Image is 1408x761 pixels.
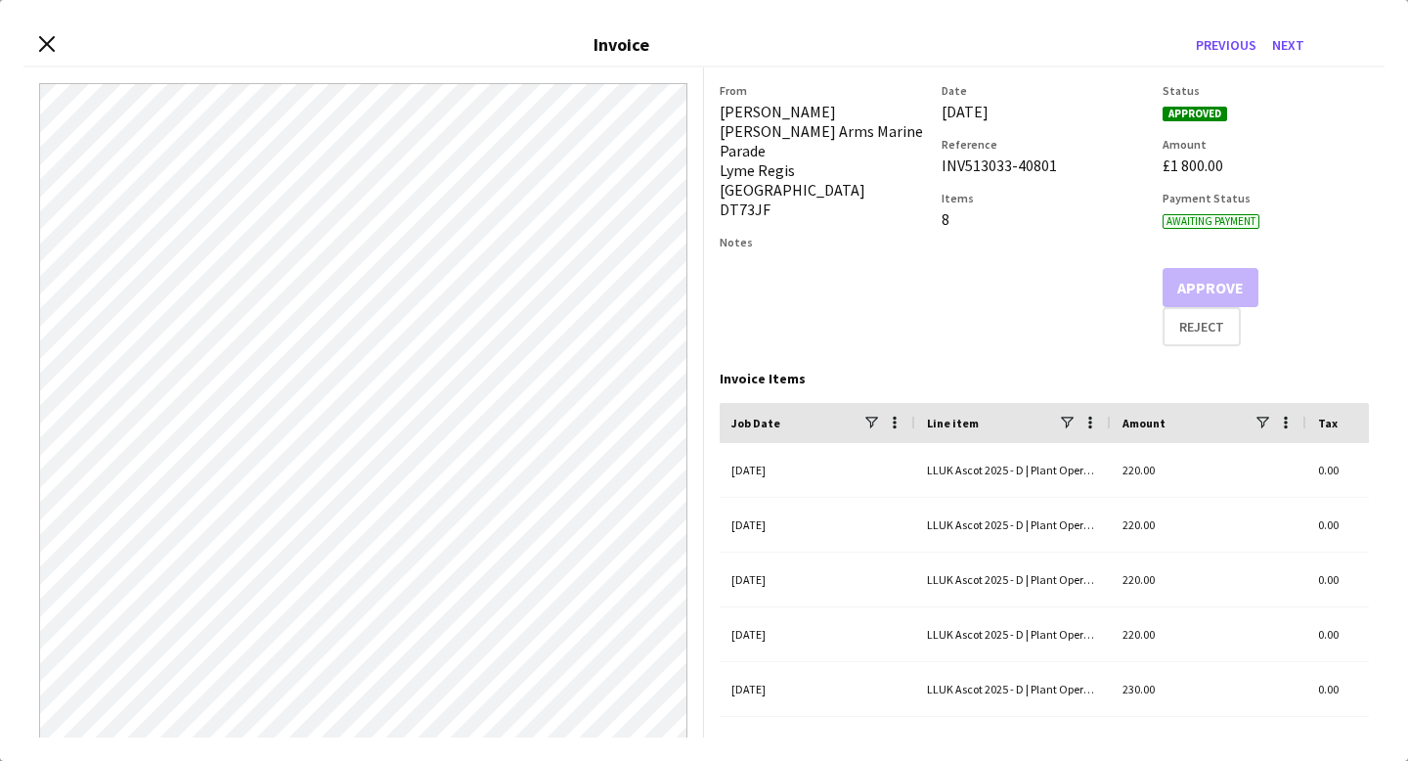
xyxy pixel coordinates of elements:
div: [DATE] [720,553,915,606]
span: Amount [1122,416,1166,430]
div: 220.00 [1111,443,1306,497]
h3: Notes [720,235,926,249]
h3: Status [1163,83,1369,98]
span: Awaiting payment [1163,214,1259,229]
h3: Items [942,191,1148,205]
h3: From [720,83,926,98]
div: [DATE] [720,607,915,661]
div: 220.00 [1111,607,1306,661]
div: LLUK Ascot 2025 - D | Plant Operator (salary) [915,498,1111,552]
div: Invoice Items [720,370,1369,387]
div: INV513033-40801 [942,156,1148,175]
div: [DATE] [720,443,915,497]
div: 220.00 [1111,553,1306,606]
button: Reject [1163,307,1241,346]
div: 230.00 [1111,662,1306,716]
div: LLUK Ascot 2025 - D | Plant Operator (salary) [915,553,1111,606]
div: £1 800.00 [1163,156,1369,175]
span: Tax [1318,416,1338,430]
div: LLUK Ascot 2025 - D | Plant Operator (salary) [915,443,1111,497]
span: Line item [927,416,979,430]
button: Next [1264,29,1312,61]
div: LLUK Ascot 2025 - D | Plant Operator (salary) [915,662,1111,716]
span: Approved [1163,107,1227,121]
div: LLUK Ascot 2025 - D | Plant Operator (salary) [915,607,1111,661]
h3: Reference [942,137,1148,152]
h3: Invoice [594,33,649,56]
button: Previous [1188,29,1264,61]
div: [DATE] [720,498,915,552]
h3: Payment Status [1163,191,1369,205]
div: [DATE] [720,662,915,716]
div: [DATE] [942,102,1148,121]
div: 8 [942,209,1148,229]
div: [PERSON_NAME] [PERSON_NAME] Arms Marine Parade Lyme Regis [GEOGRAPHIC_DATA] DT73JF [720,102,926,219]
h3: Amount [1163,137,1369,152]
div: 220.00 [1111,498,1306,552]
h3: Date [942,83,1148,98]
span: Job Date [731,416,780,430]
